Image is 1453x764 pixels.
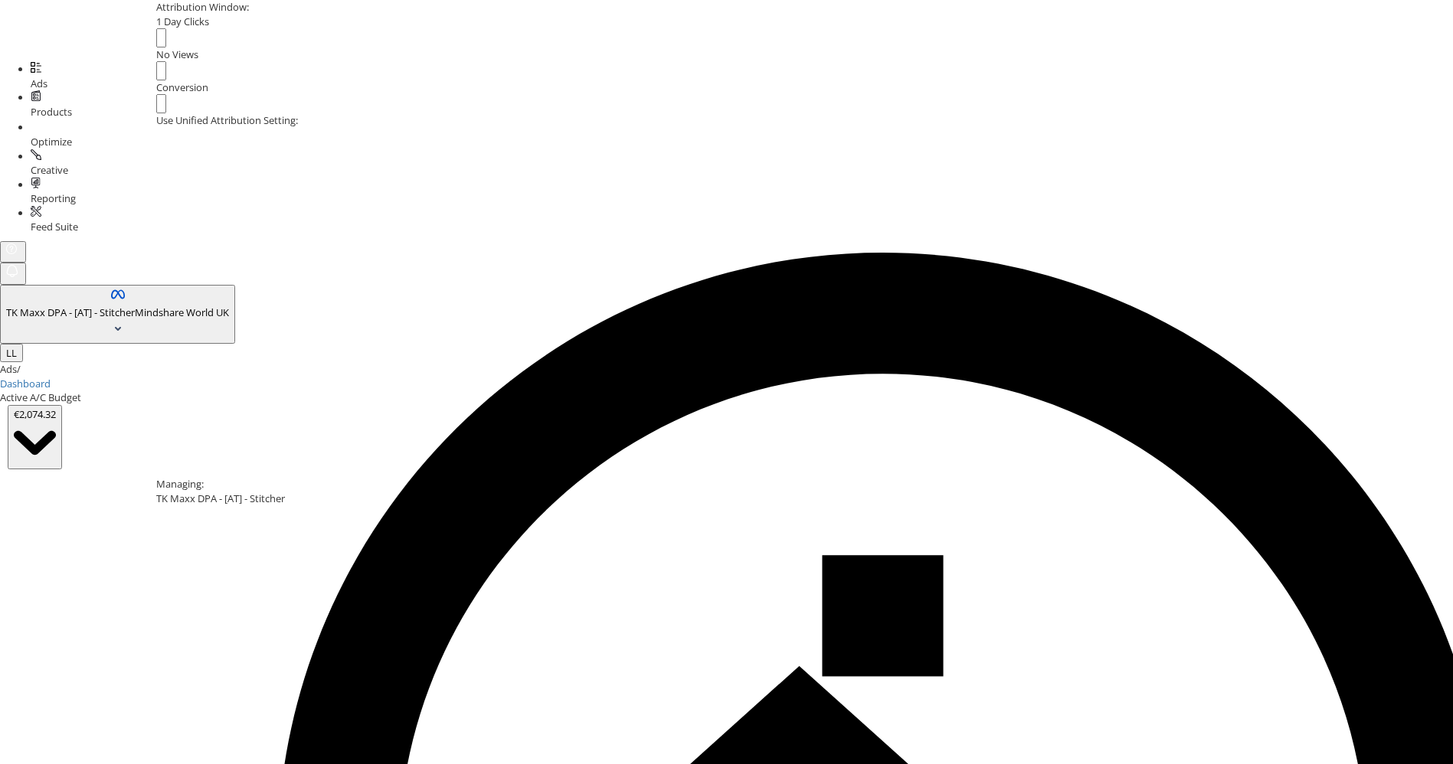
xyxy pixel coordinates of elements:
[31,220,78,233] span: Feed Suite
[156,113,298,128] label: Use Unified Attribution Setting:
[8,405,62,469] button: €2,074.32
[31,105,72,119] span: Products
[6,305,135,319] span: TK Maxx DPA - [AT] - Stitcher
[31,135,72,149] span: Optimize
[31,191,76,205] span: Reporting
[31,77,47,90] span: Ads
[17,362,21,376] span: /
[14,407,56,422] div: €2,074.32
[31,163,68,177] span: Creative
[156,80,208,94] span: Conversion
[6,346,17,360] span: LL
[156,15,209,28] span: 1 Day Clicks
[135,305,229,319] span: Mindshare World UK
[156,47,198,61] span: No Views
